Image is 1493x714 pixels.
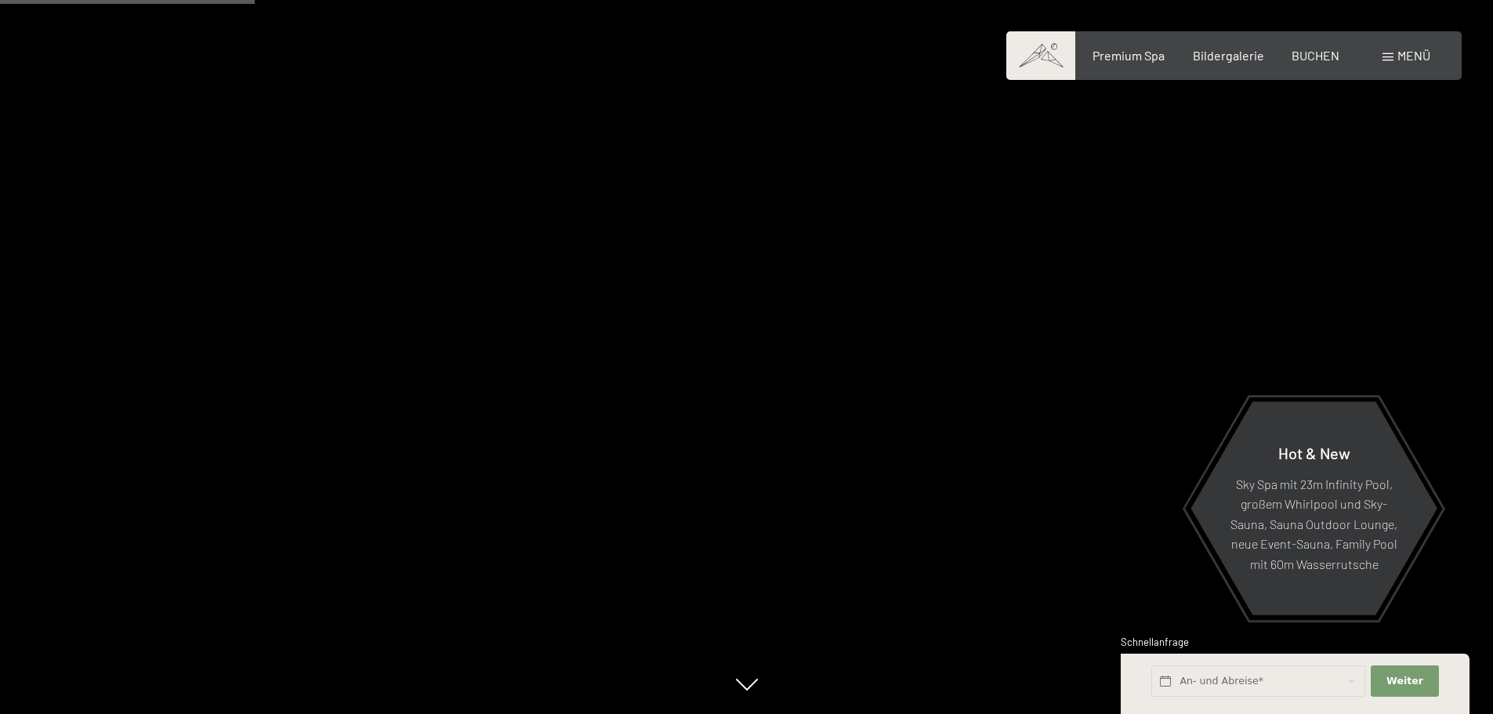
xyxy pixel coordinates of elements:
[1229,473,1399,574] p: Sky Spa mit 23m Infinity Pool, großem Whirlpool und Sky-Sauna, Sauna Outdoor Lounge, neue Event-S...
[1193,48,1264,63] a: Bildergalerie
[1093,48,1165,63] a: Premium Spa
[1278,443,1350,462] span: Hot & New
[1397,48,1430,63] span: Menü
[1190,400,1438,616] a: Hot & New Sky Spa mit 23m Infinity Pool, großem Whirlpool und Sky-Sauna, Sauna Outdoor Lounge, ne...
[1292,48,1339,63] a: BUCHEN
[1386,674,1423,688] span: Weiter
[1121,636,1189,648] span: Schnellanfrage
[1371,665,1438,698] button: Weiter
